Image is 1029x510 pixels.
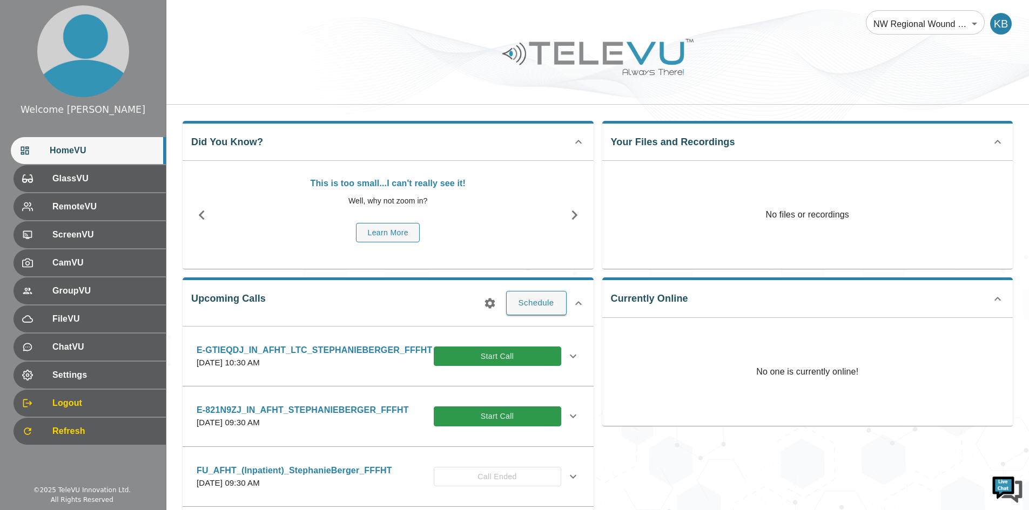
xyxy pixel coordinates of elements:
[197,417,409,429] p: [DATE] 09:30 AM
[602,161,1013,269] p: No files or recordings
[5,295,206,332] textarea: Type your message and hit 'Enter'
[866,9,985,39] div: NW Regional Wound Care
[52,284,157,297] span: GroupVU
[14,221,166,248] div: ScreenVU
[52,200,157,213] span: RemoteVU
[14,249,166,276] div: CamVU
[197,477,392,489] p: [DATE] 09:30 AM
[11,137,166,164] div: HomeVU
[506,291,567,315] button: Schedule
[52,369,157,382] span: Settings
[197,404,409,417] p: E-821N9ZJ_IN_AFHT_STEPHANIEBERGER_FFFHT
[14,193,166,220] div: RemoteVU
[226,177,550,190] p: This is too small...I can't really see it!
[51,495,113,505] div: All Rights Reserved
[21,103,145,117] div: Welcome [PERSON_NAME]
[197,357,432,369] p: [DATE] 10:30 AM
[356,223,420,243] button: Learn More
[990,13,1012,35] div: KB
[14,305,166,332] div: FileVU
[197,344,432,357] p: E-GTIEQDJ_IN_AFHT_LTC_STEPHANIEBERGER_FFFHT
[52,312,157,325] span: FileVU
[56,57,181,71] div: Chat with us now
[14,334,166,361] div: ChatVU
[14,390,166,417] div: Logout
[14,277,166,304] div: GroupVU
[52,341,157,353] span: ChatVU
[501,35,695,79] img: Logo
[52,397,157,410] span: Logout
[177,5,203,31] div: Minimize live chat window
[14,165,166,192] div: GlassVU
[52,425,157,438] span: Refresh
[434,406,561,426] button: Start Call
[52,256,157,269] span: CamVU
[188,458,588,496] div: FU_AFHT_(Inpatient)_StephanieBerger_FFFHT[DATE] 09:30 AMCall Ended
[14,418,166,445] div: Refresh
[63,136,149,245] span: We're online!
[52,228,157,241] span: ScreenVU
[188,397,588,436] div: E-821N9ZJ_IN_AFHT_STEPHANIEBERGER_FFFHT[DATE] 09:30 AMStart Call
[756,318,858,426] p: No one is currently online!
[226,195,550,207] p: Well, why not zoom in?
[52,172,157,185] span: GlassVU
[37,5,129,97] img: profile.png
[197,464,392,477] p: FU_AFHT_(Inpatient)_StephanieBerger_FFFHT
[18,50,45,77] img: d_736959983_company_1615157101543_736959983
[188,337,588,376] div: E-GTIEQDJ_IN_AFHT_LTC_STEPHANIEBERGER_FFFHT[DATE] 10:30 AMStart Call
[50,144,157,157] span: HomeVU
[991,472,1024,505] img: Chat Widget
[14,362,166,389] div: Settings
[33,485,131,495] div: © 2025 TeleVU Innovation Ltd.
[434,346,561,366] button: Start Call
